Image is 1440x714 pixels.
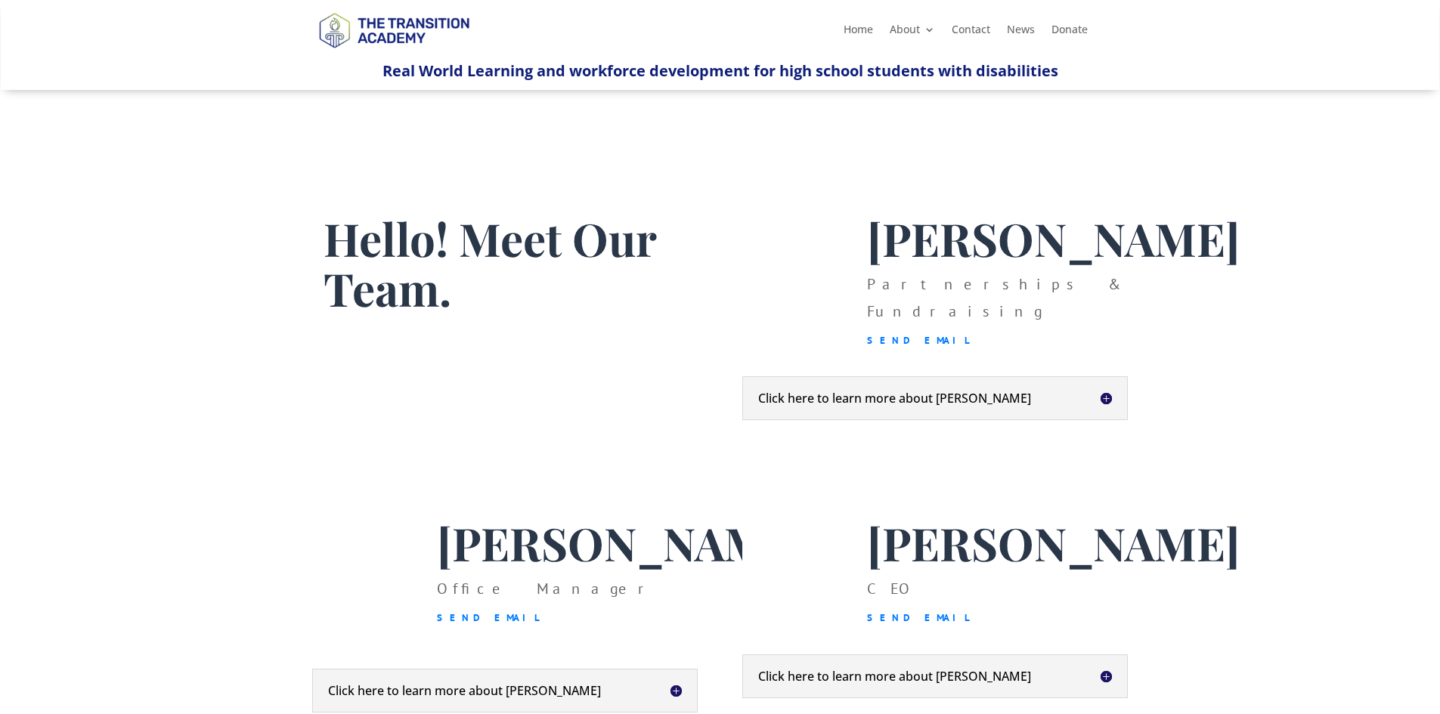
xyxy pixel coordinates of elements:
[312,3,475,57] img: TTA Brand_TTA Primary Logo_Horizontal_Light BG
[890,24,935,41] a: About
[867,208,1240,268] span: [PERSON_NAME]
[1007,24,1035,41] a: News
[867,334,971,347] a: Send Email
[867,611,971,624] a: Send Email
[312,45,475,60] a: Logo-Noticias
[324,208,656,318] span: Hello! Meet Our Team.
[437,575,810,632] p: Office Manager
[952,24,990,41] a: Contact
[758,392,1112,404] h5: Click here to learn more about [PERSON_NAME]
[758,670,1112,682] h5: Click here to learn more about [PERSON_NAME]
[437,611,540,624] a: Send Email
[867,512,1240,573] span: [PERSON_NAME]
[867,274,1121,321] span: Partnerships & Fundraising
[328,685,682,697] h5: Click here to learn more about [PERSON_NAME]
[437,512,810,573] span: [PERSON_NAME]
[1051,24,1088,41] a: Donate
[844,24,873,41] a: Home
[867,575,1240,632] div: CEO
[382,60,1058,81] span: Real World Learning and workforce development for high school students with disabilities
